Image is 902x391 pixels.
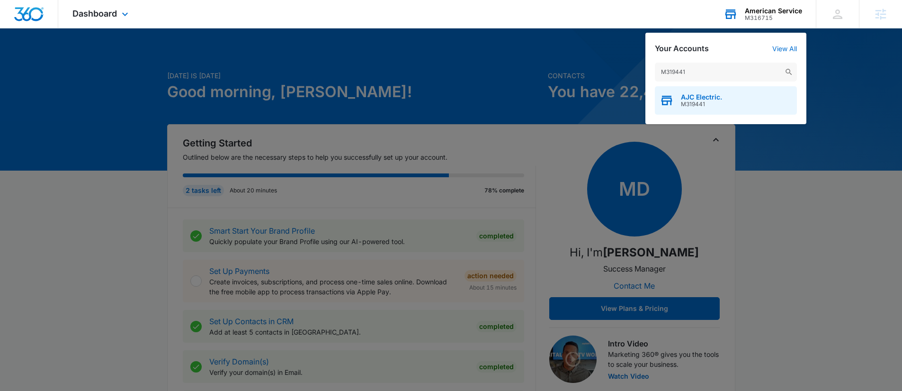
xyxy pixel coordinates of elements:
input: Search Accounts [655,63,797,82]
button: AJC Electric.M319441 [655,86,797,115]
span: M319441 [681,101,722,108]
a: View All [772,45,797,53]
div: account id [745,15,802,21]
span: Dashboard [72,9,117,18]
span: AJC Electric. [681,93,722,101]
div: account name [745,7,802,15]
h2: Your Accounts [655,44,709,53]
